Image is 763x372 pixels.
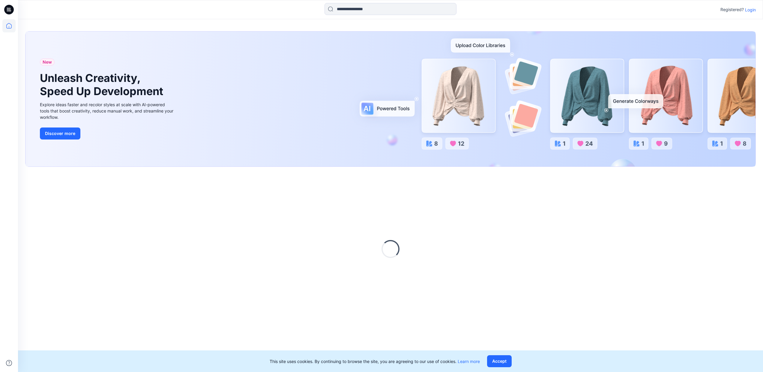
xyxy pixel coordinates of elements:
[745,7,756,13] p: Login
[43,58,52,66] span: New
[40,72,166,97] h1: Unleash Creativity, Speed Up Development
[40,101,175,120] div: Explore ideas faster and recolor styles at scale with AI-powered tools that boost creativity, red...
[270,358,480,364] p: This site uses cookies. By continuing to browse the site, you are agreeing to our use of cookies.
[487,355,512,367] button: Accept
[720,6,744,13] p: Registered?
[40,127,80,139] button: Discover more
[458,359,480,364] a: Learn more
[40,127,175,139] a: Discover more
